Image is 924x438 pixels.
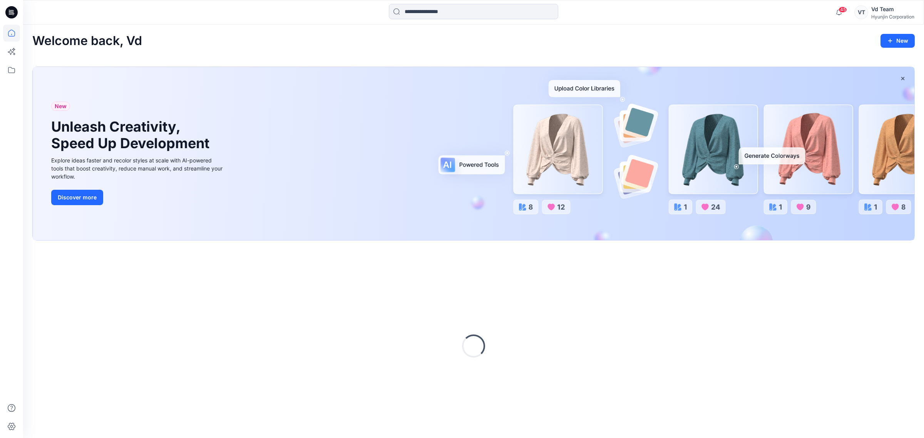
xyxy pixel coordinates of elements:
[55,102,67,111] span: New
[51,156,224,181] div: Explore ideas faster and recolor styles at scale with AI-powered tools that boost creativity, red...
[51,190,103,205] button: Discover more
[51,119,213,152] h1: Unleash Creativity, Speed Up Development
[32,34,142,48] h2: Welcome back, Vd
[51,190,224,205] a: Discover more
[871,5,914,14] div: Vd Team
[880,34,915,48] button: New
[854,5,868,19] div: VT
[871,14,914,20] div: Hyunjin Corporation
[839,7,847,13] span: 45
